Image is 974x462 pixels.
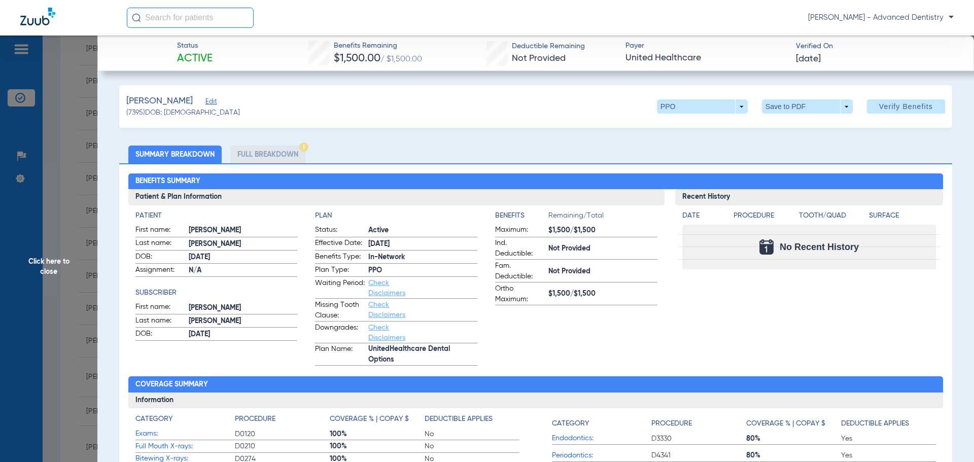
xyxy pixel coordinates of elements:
span: In-Network [368,252,477,263]
span: Not Provided [548,266,657,277]
h4: Procedure [235,414,275,424]
span: Maximum: [495,225,545,237]
app-breakdown-title: Benefits [495,210,548,225]
span: Ortho Maximum: [495,283,545,305]
span: No Recent History [780,242,859,252]
span: $1,500/$1,500 [548,289,657,299]
span: [PERSON_NAME] [189,303,298,313]
span: [DATE] [368,239,477,250]
span: [PERSON_NAME] [189,316,298,327]
h4: Category [135,414,172,424]
span: PPO [368,265,477,276]
span: Verified On [796,41,958,52]
h4: Coverage % | Copay $ [330,414,409,424]
span: Ind. Deductible: [495,238,545,259]
a: Check Disclaimers [368,324,405,341]
span: Missing Tooth Clause: [315,300,365,321]
span: Active [368,225,477,236]
app-breakdown-title: Tooth/Quad [799,210,866,225]
span: Status [177,41,213,51]
span: Fam. Deductible: [495,261,545,282]
span: Deductible Remaining [512,41,585,52]
span: D0210 [235,441,330,451]
span: [PERSON_NAME] [189,239,298,250]
h2: Benefits Summary [128,173,944,190]
span: Plan Name: [315,344,365,365]
app-breakdown-title: Deductible Applies [425,414,519,428]
button: Save to PDF [762,99,853,114]
h2: Coverage Summary [128,376,944,393]
span: [DATE] [189,329,298,340]
span: Last name: [135,315,185,328]
h3: Information [128,393,944,409]
img: Search Icon [132,13,141,22]
h4: Deductible Applies [841,418,909,429]
h4: Date [682,210,725,221]
app-breakdown-title: Deductible Applies [841,414,936,433]
img: Zuub Logo [20,8,55,25]
app-breakdown-title: Procedure [651,414,746,433]
app-breakdown-title: Date [682,210,725,225]
span: 100% [330,429,425,439]
span: [PERSON_NAME] - Advanced Dentistry [808,13,954,23]
span: [PERSON_NAME] [189,225,298,236]
h4: Coverage % | Copay $ [746,418,825,429]
span: $1,500.00 [334,53,380,64]
h4: Procedure [734,210,795,221]
h3: Patient & Plan Information [128,189,665,205]
span: Waiting Period: [315,278,365,298]
span: Last name: [135,238,185,250]
span: Payer [625,41,787,51]
button: PPO [657,99,748,114]
span: Periodontics: [552,450,651,461]
span: Benefits Type: [315,252,365,264]
h4: Tooth/Quad [799,210,866,221]
span: [DATE] [189,252,298,263]
a: Check Disclaimers [368,279,405,297]
h4: Benefits [495,210,548,221]
h4: Procedure [651,418,692,429]
app-breakdown-title: Patient [135,210,298,221]
span: 80% [746,450,841,460]
span: Full Mouth X-rays: [135,441,235,452]
h4: Deductible Applies [425,414,493,424]
span: Yes [841,450,936,460]
h4: Subscriber [135,288,298,298]
span: 80% [746,434,841,444]
span: (7395) DOB: [DEMOGRAPHIC_DATA] [126,108,240,118]
span: No [425,441,519,451]
span: Assignment: [135,265,185,277]
app-breakdown-title: Surface [869,210,936,225]
li: Full Breakdown [230,146,305,163]
img: Calendar [759,239,774,255]
app-breakdown-title: Procedure [734,210,795,225]
li: Summary Breakdown [128,146,222,163]
span: DOB: [135,329,185,341]
span: 100% [330,441,425,451]
img: Hazard [299,143,308,152]
span: United Healthcare [625,52,787,64]
button: Verify Benefits [867,99,945,114]
h4: Plan [315,210,477,221]
span: Endodontics: [552,433,651,444]
span: Active [177,52,213,66]
span: [DATE] [796,53,821,65]
app-breakdown-title: Coverage % | Copay $ [330,414,425,428]
span: Status: [315,225,365,237]
input: Search for patients [127,8,254,28]
span: DOB: [135,252,185,264]
span: Not Provided [512,54,566,63]
span: Remaining/Total [548,210,657,225]
span: Not Provided [548,243,657,254]
span: Effective Date: [315,238,365,250]
span: First name: [135,225,185,237]
span: Verify Benefits [879,102,933,111]
app-breakdown-title: Coverage % | Copay $ [746,414,841,433]
a: Check Disclaimers [368,301,405,318]
span: First name: [135,302,185,314]
span: Yes [841,434,936,444]
span: Exams: [135,429,235,439]
h4: Category [552,418,589,429]
span: D4341 [651,450,746,460]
